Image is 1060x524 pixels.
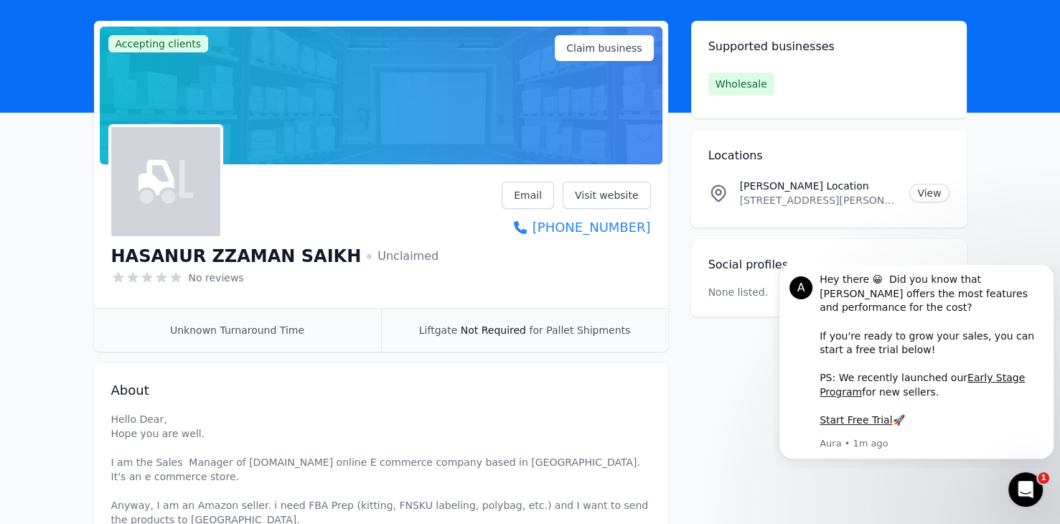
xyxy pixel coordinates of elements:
span: Liftgate [419,324,457,336]
h2: Locations [708,147,949,164]
iframe: Intercom live chat [1008,472,1043,507]
span: for Pallet Shipments [529,324,630,336]
span: Accepting clients [108,35,209,52]
span: No reviews [189,271,244,285]
h1: HASANUR ZZAMAN SAIKH [111,245,362,268]
span: Unknown Turnaround Time [170,324,304,336]
span: 1 [1038,472,1049,484]
p: [PERSON_NAME] Location [740,179,899,193]
h2: Supported businesses [708,38,949,55]
h2: Social profiles [708,256,949,273]
h2: About [111,380,651,401]
div: Message content [47,8,271,170]
a: Claim business [555,35,653,61]
a: Visit website [563,182,651,209]
b: 🚀 [119,149,131,161]
a: [PHONE_NUMBER] [502,217,650,238]
p: None listed. [708,285,769,299]
span: Unclaimed [367,248,438,265]
a: Early Stage Program [47,107,252,133]
img: HASANUR ZZAMAN SAIKH [139,154,193,209]
span: Not Required [461,324,526,336]
div: Profile image for Aura [17,11,39,34]
span: Wholesale [708,72,774,95]
p: [STREET_ADDRESS][PERSON_NAME][US_STATE] [740,193,899,207]
span: Claim [566,41,642,55]
span: business [598,41,642,55]
div: Hey there 😀 Did you know that [PERSON_NAME] offers the most features and performance for the cost... [47,8,271,163]
a: Start Free Trial [47,149,119,161]
a: View [909,184,949,202]
a: Email [502,182,554,209]
p: Message from Aura, sent 1m ago [47,172,271,185]
iframe: Intercom notifications message [773,265,1060,468]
